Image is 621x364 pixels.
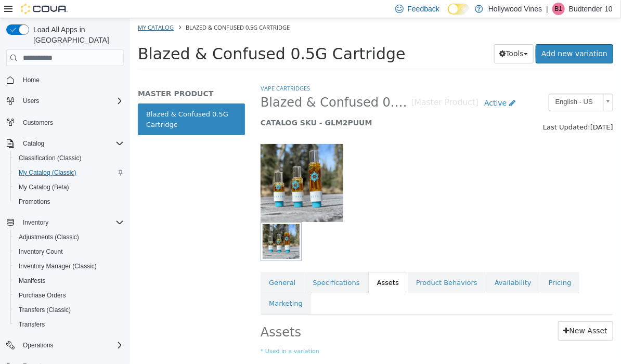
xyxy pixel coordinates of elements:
a: Active [348,75,391,95]
a: Promotions [15,196,55,208]
button: Users [19,95,43,107]
a: General [131,254,174,276]
small: * Used in a variation [131,329,483,338]
span: Promotions [19,198,50,206]
img: Cova [21,4,68,14]
button: Promotions [10,194,128,209]
span: My Catalog (Classic) [19,168,76,177]
button: Users [2,94,128,108]
span: Purchase Orders [19,291,66,300]
span: Inventory Manager (Classic) [19,262,97,270]
a: Home [19,74,44,86]
span: Home [19,73,124,86]
span: Users [23,97,39,105]
h5: MASTER PRODUCT [8,71,115,80]
button: Catalog [19,137,48,150]
a: Pricing [410,254,450,276]
span: Catalog [19,137,124,150]
a: My Catalog [8,5,44,13]
span: My Catalog (Classic) [15,166,124,179]
small: [Master Product] [281,81,349,89]
span: Operations [19,339,124,352]
span: Last Updated: [413,105,460,113]
button: My Catalog (Beta) [10,180,128,194]
span: Home [23,76,40,84]
img: 150 [131,126,213,204]
h2: Assets [131,303,270,322]
span: Inventory Count [15,245,124,258]
span: Purchase Orders [15,289,124,302]
span: Classification (Classic) [19,154,82,162]
a: Availability [356,254,410,276]
a: English - US [419,75,483,93]
a: Blazed & Confused 0.5G Cartridge [8,85,115,117]
a: Inventory Count [15,245,67,258]
button: Tools [364,26,404,45]
span: Blazed & Confused 0.5G Cartridge [56,5,160,13]
p: Hollywood Vines [488,3,542,15]
span: Transfers [15,318,124,331]
a: Transfers [15,318,49,331]
a: Inventory Manager (Classic) [15,260,101,272]
span: Transfers (Classic) [15,304,124,316]
a: Assets [238,254,277,276]
span: [DATE] [460,105,483,113]
span: Load All Apps in [GEOGRAPHIC_DATA] [29,24,124,45]
button: Inventory Count [10,244,128,259]
button: Inventory Manager (Classic) [10,259,128,274]
p: | [546,3,548,15]
a: Customers [19,116,57,129]
h5: CATALOG SKU - GLM2PUUM [131,100,391,109]
span: Promotions [15,196,124,208]
p: Budtender 10 [569,3,613,15]
a: Marketing [131,275,181,296]
input: Dark Mode [448,4,470,15]
span: Catalog [23,139,44,148]
span: Inventory [23,218,48,227]
a: My Catalog (Classic) [15,166,81,179]
a: Add new variation [406,26,483,45]
button: Operations [19,339,58,352]
span: Operations [23,341,54,349]
span: My Catalog (Beta) [19,183,69,191]
span: Inventory [19,216,124,229]
div: Budtender 10 [552,3,565,15]
button: Inventory [19,216,53,229]
button: Operations [2,338,128,353]
button: Purchase Orders [10,288,128,303]
span: Inventory Manager (Classic) [15,260,124,272]
button: Classification (Classic) [10,151,128,165]
span: My Catalog (Beta) [15,181,124,193]
button: Transfers [10,317,128,332]
a: My Catalog (Beta) [15,181,73,193]
a: Purchase Orders [15,289,70,302]
span: Transfers [19,320,45,329]
span: B1 [555,3,563,15]
button: Manifests [10,274,128,288]
a: Specifications [174,254,238,276]
span: Customers [23,119,53,127]
span: Users [19,95,124,107]
span: Active [354,81,377,89]
button: Transfers (Classic) [10,303,128,317]
a: Vape Cartridges [131,66,180,74]
a: Product Behaviors [278,254,356,276]
span: Inventory Count [19,248,63,256]
button: My Catalog (Classic) [10,165,128,180]
span: Manifests [15,275,124,287]
a: Classification (Classic) [15,152,86,164]
span: Classification (Classic) [15,152,124,164]
a: Transfers (Classic) [15,304,75,316]
span: Feedback [408,4,439,14]
span: Customers [19,115,124,128]
span: Blazed & Confused 0.5G Cartridge [8,27,276,45]
span: Transfers (Classic) [19,306,71,314]
span: Manifests [19,277,45,285]
a: Adjustments (Classic) [15,231,83,243]
a: New Asset [428,303,483,322]
button: Catalog [2,136,128,151]
button: Customers [2,114,128,129]
span: Adjustments (Classic) [19,233,79,241]
span: Adjustments (Classic) [15,231,124,243]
